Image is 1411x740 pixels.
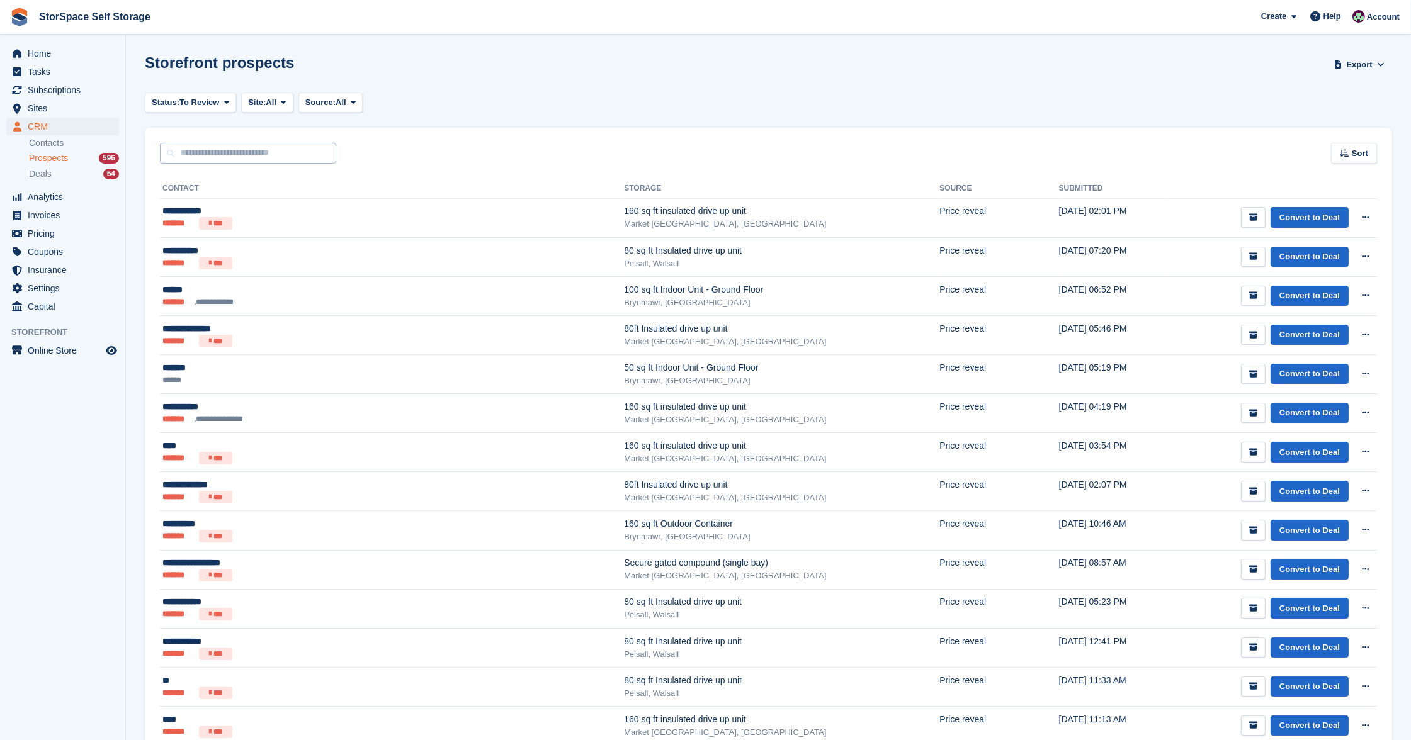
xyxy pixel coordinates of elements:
[939,628,1058,667] td: Price reveal
[939,472,1058,511] td: Price reveal
[1271,520,1349,541] a: Convert to Deal
[624,556,939,569] div: Secure gated compound (single bay)
[1271,676,1349,697] a: Convert to Deal
[145,92,236,113] button: Status: To Review
[1059,433,1165,472] td: [DATE] 03:54 PM
[624,374,939,387] div: Brynmawr, [GEOGRAPHIC_DATA]
[248,96,266,109] span: Site:
[1059,472,1165,511] td: [DATE] 02:07 PM
[145,54,294,71] h1: Storefront prospects
[34,6,156,27] a: StorSpace Self Storage
[1059,589,1165,628] td: [DATE] 05:23 PM
[624,244,939,257] div: 80 sq ft Insulated drive up unit
[624,361,939,374] div: 50 sq ft Indoor Unit - Ground Floor
[6,188,119,206] a: menu
[28,279,103,297] span: Settings
[624,439,939,452] div: 160 sq ft insulated drive up unit
[6,298,119,315] a: menu
[6,99,119,117] a: menu
[1271,364,1349,384] a: Convert to Deal
[1271,715,1349,736] a: Convert to Deal
[28,342,103,359] span: Online Store
[624,530,939,543] div: Brynmawr, [GEOGRAPHIC_DATA]
[1271,247,1349,267] a: Convert to Deal
[28,243,103,261] span: Coupons
[28,225,103,242] span: Pricing
[624,413,939,426] div: Market [GEOGRAPHIC_DATA], [GEOGRAPHIC_DATA]
[939,433,1058,472] td: Price reveal
[939,589,1058,628] td: Price reveal
[624,478,939,491] div: 80ft Insulated drive up unit
[1059,511,1165,550] td: [DATE] 10:46 AM
[298,92,363,113] button: Source: All
[28,261,103,279] span: Insurance
[1059,355,1165,394] td: [DATE] 05:19 PM
[305,96,336,109] span: Source:
[28,206,103,224] span: Invoices
[1367,11,1400,23] span: Account
[624,517,939,530] div: 160 sq ft Outdoor Container
[624,608,939,621] div: Pelsall, Walsall
[939,276,1058,315] td: Price reveal
[1261,10,1286,23] span: Create
[28,188,103,206] span: Analytics
[29,137,119,149] a: Contacts
[1059,276,1165,315] td: [DATE] 06:52 PM
[179,96,219,109] span: To Review
[1059,394,1165,433] td: [DATE] 04:19 PM
[1059,179,1165,199] th: Submitted
[1059,237,1165,276] td: [DATE] 07:20 PM
[939,315,1058,354] td: Price reveal
[624,205,939,218] div: 160 sq ft insulated drive up unit
[28,298,103,315] span: Capital
[939,198,1058,237] td: Price reveal
[1059,628,1165,667] td: [DATE] 12:41 PM
[266,96,276,109] span: All
[1271,481,1349,502] a: Convert to Deal
[624,648,939,661] div: Pelsall, Walsall
[624,726,939,739] div: Market [GEOGRAPHIC_DATA], [GEOGRAPHIC_DATA]
[1271,207,1349,228] a: Convert to Deal
[6,261,119,279] a: menu
[624,452,939,465] div: Market [GEOGRAPHIC_DATA], [GEOGRAPHIC_DATA]
[99,153,119,164] div: 596
[1332,54,1387,75] button: Export
[624,491,939,504] div: Market [GEOGRAPHIC_DATA], [GEOGRAPHIC_DATA]
[624,218,939,230] div: Market [GEOGRAPHIC_DATA], [GEOGRAPHIC_DATA]
[939,355,1058,394] td: Price reveal
[160,179,624,199] th: Contact
[624,283,939,296] div: 100 sq ft Indoor Unit - Ground Floor
[624,569,939,582] div: Market [GEOGRAPHIC_DATA], [GEOGRAPHIC_DATA]
[939,237,1058,276] td: Price reveal
[1271,637,1349,658] a: Convert to Deal
[29,152,68,164] span: Prospects
[1352,147,1368,160] span: Sort
[1059,198,1165,237] td: [DATE] 02:01 PM
[28,99,103,117] span: Sites
[1352,10,1365,23] img: Ross Hadlington
[28,118,103,135] span: CRM
[6,81,119,99] a: menu
[6,342,119,359] a: menu
[6,279,119,297] a: menu
[29,152,119,165] a: Prospects 596
[6,243,119,261] a: menu
[624,257,939,270] div: Pelsall, Walsall
[6,225,119,242] a: menu
[336,96,346,109] span: All
[939,394,1058,433] td: Price reveal
[6,63,119,81] a: menu
[624,335,939,348] div: Market [GEOGRAPHIC_DATA], [GEOGRAPHIC_DATA]
[152,96,179,109] span: Status:
[1347,59,1373,71] span: Export
[1271,286,1349,306] a: Convert to Deal
[1323,10,1341,23] span: Help
[624,322,939,335] div: 80ft Insulated drive up unit
[241,92,293,113] button: Site: All
[939,667,1058,706] td: Price reveal
[1271,598,1349,619] a: Convert to Deal
[11,326,125,339] span: Storefront
[29,168,52,180] span: Deals
[103,169,119,179] div: 54
[6,45,119,62] a: menu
